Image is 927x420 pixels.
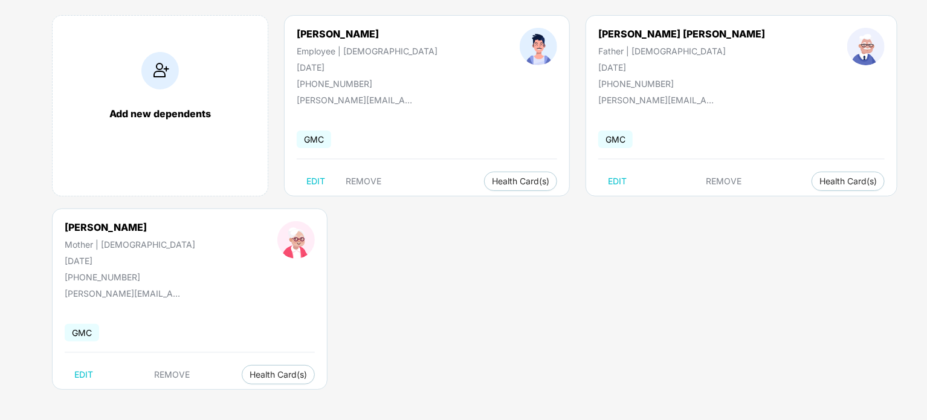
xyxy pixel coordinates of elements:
button: Health Card(s) [484,172,557,191]
span: REMOVE [706,176,742,186]
img: profileImage [847,28,885,65]
div: [DATE] [297,62,438,73]
span: REMOVE [346,176,381,186]
div: Add new dependents [65,108,256,120]
span: GMC [297,131,331,148]
div: [PERSON_NAME] [PERSON_NAME] [598,28,765,40]
span: EDIT [608,176,627,186]
button: REMOVE [336,172,391,191]
div: [PHONE_NUMBER] [65,272,195,282]
div: [DATE] [65,256,195,266]
div: [PERSON_NAME] [65,221,195,233]
img: profileImage [277,221,315,259]
span: REMOVE [155,370,190,380]
div: Employee | [DEMOGRAPHIC_DATA] [297,46,438,56]
div: Mother | [DEMOGRAPHIC_DATA] [65,239,195,250]
button: Health Card(s) [812,172,885,191]
button: EDIT [65,365,103,384]
span: Health Card(s) [250,372,307,378]
span: GMC [598,131,633,148]
button: EDIT [297,172,335,191]
img: profileImage [520,28,557,65]
button: Health Card(s) [242,365,315,384]
div: [PHONE_NUMBER] [297,79,438,89]
div: [PERSON_NAME][EMAIL_ADDRESS][PERSON_NAME][DOMAIN_NAME] [598,95,719,105]
div: [PERSON_NAME][EMAIL_ADDRESS][PERSON_NAME][DOMAIN_NAME] [65,288,186,299]
button: EDIT [598,172,636,191]
div: [PERSON_NAME] [297,28,438,40]
span: GMC [65,324,99,341]
span: EDIT [306,176,325,186]
div: [PHONE_NUMBER] [598,79,765,89]
div: [PERSON_NAME][EMAIL_ADDRESS][PERSON_NAME][DOMAIN_NAME] [297,95,418,105]
div: Father | [DEMOGRAPHIC_DATA] [598,46,765,56]
div: [DATE] [598,62,765,73]
button: REMOVE [697,172,752,191]
span: EDIT [74,370,93,380]
span: Health Card(s) [492,178,549,184]
img: addIcon [141,52,179,89]
button: REMOVE [145,365,200,384]
span: Health Card(s) [819,178,877,184]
